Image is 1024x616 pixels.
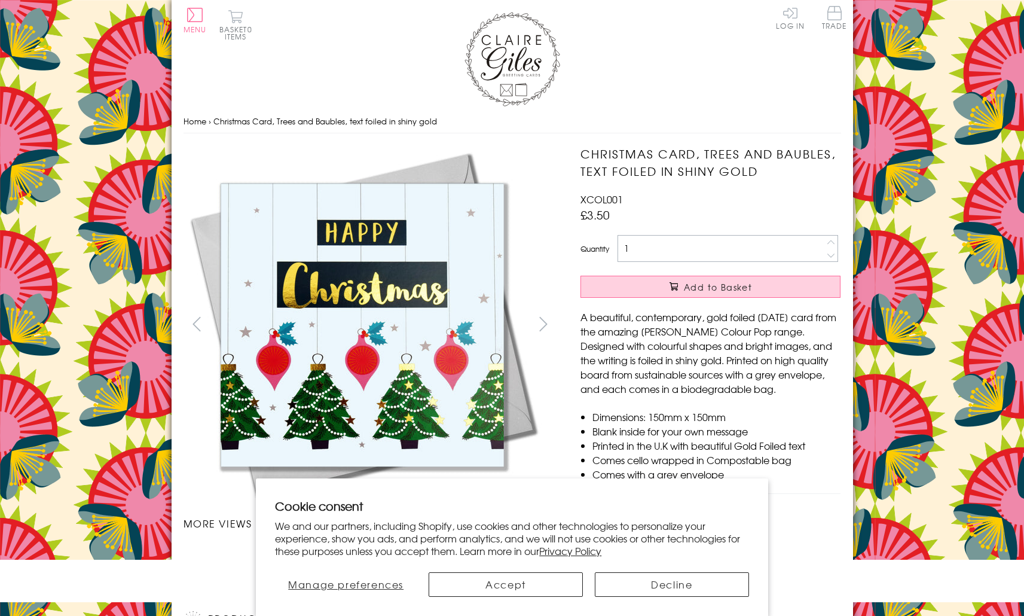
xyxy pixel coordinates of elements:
button: Add to Basket [580,276,840,298]
li: Dimensions: 150mm x 150mm [592,410,840,424]
button: Decline [595,572,749,597]
button: Manage preferences [275,572,417,597]
h2: Cookie consent [275,498,749,514]
span: Christmas Card, Trees and Baubles, text foiled in shiny gold [213,115,437,127]
span: › [209,115,211,127]
h3: More views [184,516,557,530]
li: Comes cello wrapped in Compostable bag [592,453,840,467]
span: Trade [822,6,847,29]
button: Accept [429,572,583,597]
button: Basket0 items [219,10,252,40]
span: Menu [184,24,207,35]
nav: breadcrumbs [184,109,841,134]
a: Trade [822,6,847,32]
li: Blank inside for your own message [592,424,840,438]
p: A beautiful, contemporary, gold foiled [DATE] card from the amazing [PERSON_NAME] Colour Pop rang... [580,310,840,396]
span: £3.50 [580,206,610,223]
span: XCOL001 [580,192,623,206]
img: Christmas Card, Trees and Baubles, text foiled in shiny gold [557,145,915,504]
span: 0 items [225,24,252,42]
img: Claire Giles Greetings Cards [464,12,560,106]
li: Printed in the U.K with beautiful Gold Foiled text [592,438,840,453]
li: Comes with a grey envelope [592,467,840,481]
img: Christmas Card, Trees and Baubles, text foiled in shiny gold [183,145,542,504]
button: prev [184,310,210,337]
span: Add to Basket [684,281,752,293]
li: Carousel Page 1 (Current Slide) [184,542,277,569]
a: Privacy Policy [539,544,601,558]
ul: Carousel Pagination [184,542,557,569]
button: Menu [184,8,207,33]
a: Log In [776,6,805,29]
button: next [530,310,557,337]
span: Manage preferences [288,577,404,591]
a: Home [184,115,206,127]
p: We and our partners, including Shopify, use cookies and other technologies to personalize your ex... [275,520,749,557]
h1: Christmas Card, Trees and Baubles, text foiled in shiny gold [580,145,840,180]
label: Quantity [580,243,609,254]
